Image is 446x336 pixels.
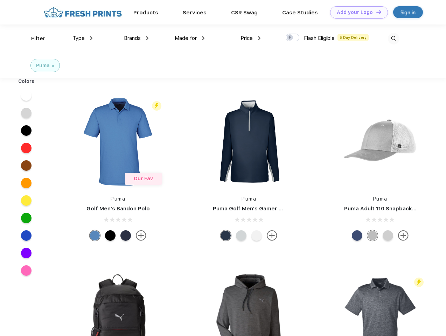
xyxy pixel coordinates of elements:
div: Navy Blazer [120,230,131,241]
img: dropdown.png [90,36,92,40]
img: dropdown.png [258,36,260,40]
img: desktop_search.svg [388,33,399,44]
span: Made for [175,35,197,41]
img: func=resize&h=266 [202,95,295,188]
a: Puma [242,196,256,202]
span: 5 Day Delivery [337,34,369,41]
span: Price [241,35,253,41]
span: Our Fav [134,176,153,181]
div: Peacoat Qut Shd [352,230,362,241]
a: Puma [373,196,388,202]
img: flash_active_toggle.svg [414,278,424,287]
div: Puma Black [105,230,116,241]
img: DT [376,10,381,14]
div: High Rise [236,230,246,241]
img: func=resize&h=266 [334,95,427,188]
img: dropdown.png [146,36,148,40]
img: dropdown.png [202,36,204,40]
img: fo%20logo%202.webp [42,6,124,19]
div: Quarry Brt Whit [383,230,393,241]
div: Quarry with Brt Whit [367,230,378,241]
a: Products [133,9,158,16]
span: Brands [124,35,141,41]
div: Puma [36,62,50,69]
div: Sign in [400,8,416,16]
a: Services [183,9,207,16]
img: more.svg [136,230,146,241]
div: Filter [31,35,46,43]
a: Puma Golf Men's Gamer Golf Quarter-Zip [213,205,323,212]
img: more.svg [267,230,277,241]
div: Colors [13,78,40,85]
div: Lake Blue [90,230,100,241]
div: Add your Logo [337,9,373,15]
img: more.svg [398,230,409,241]
a: CSR Swag [231,9,258,16]
img: flash_active_toggle.svg [152,101,161,111]
span: Flash Eligible [304,35,335,41]
div: Bright White [251,230,262,241]
a: Puma [111,196,125,202]
a: Golf Men's Bandon Polo [86,205,150,212]
a: Sign in [393,6,423,18]
div: Navy Blazer [221,230,231,241]
img: filter_cancel.svg [52,65,54,67]
span: Type [72,35,85,41]
img: func=resize&h=266 [71,95,165,188]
